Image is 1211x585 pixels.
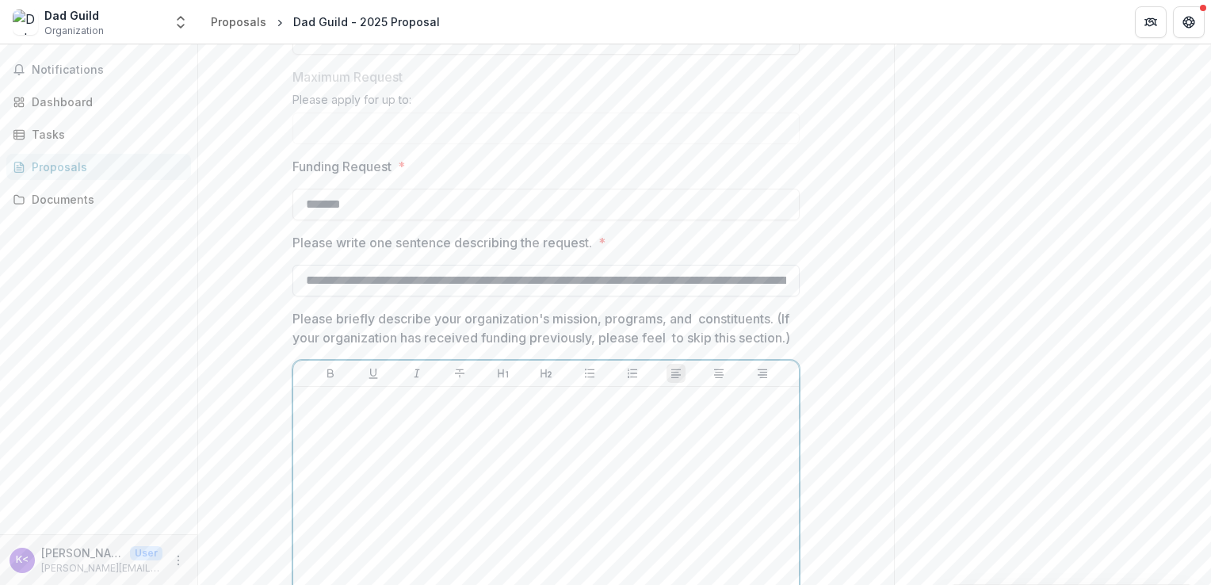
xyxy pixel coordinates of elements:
div: Proposals [32,159,178,175]
div: Documents [32,191,178,208]
p: Maximum Request [292,67,403,86]
a: Documents [6,186,191,212]
button: Open entity switcher [170,6,192,38]
div: Dad Guild [44,7,104,24]
button: Italicize [407,364,426,383]
button: Notifications [6,57,191,82]
button: Bold [321,364,340,383]
button: Align Right [753,364,772,383]
button: Bullet List [580,364,599,383]
a: Proposals [6,154,191,180]
nav: breadcrumb [204,10,446,33]
p: Please write one sentence describing the request. [292,233,592,252]
button: Partners [1135,6,1167,38]
button: Heading 2 [537,364,556,383]
button: Underline [364,364,383,383]
a: Proposals [204,10,273,33]
img: Dad Guild [13,10,38,35]
div: Proposals [211,13,266,30]
div: Dashboard [32,94,178,110]
button: Ordered List [623,364,642,383]
button: Align Center [709,364,728,383]
p: [PERSON_NAME] <[PERSON_NAME][EMAIL_ADDRESS][DOMAIN_NAME]> [41,545,124,561]
button: Align Left [667,364,686,383]
div: Keegan Albaugh <keegan@dadguild.org> [16,555,29,565]
span: Organization [44,24,104,38]
button: Strike [450,364,469,383]
button: Get Help [1173,6,1205,38]
a: Tasks [6,121,191,147]
div: Tasks [32,126,178,143]
div: Please apply for up to: [292,93,800,113]
p: Funding Request [292,157,392,176]
button: Heading 1 [494,364,513,383]
p: Please briefly describe your organization's mission, programs, and constituents. (If your organiz... [292,309,790,347]
span: Notifications [32,63,185,77]
div: Dad Guild - 2025 Proposal [293,13,440,30]
p: User [130,546,162,560]
button: More [169,551,188,570]
p: [PERSON_NAME][EMAIL_ADDRESS][DOMAIN_NAME] [41,561,162,575]
a: Dashboard [6,89,191,115]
